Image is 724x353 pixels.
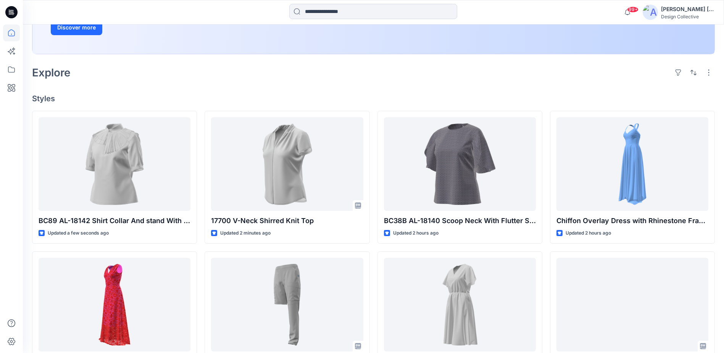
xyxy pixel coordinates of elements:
[627,6,639,13] span: 99+
[384,215,536,226] p: BC38B AL-18140 Scoop Neck With Flutter Sleeve
[643,5,658,20] img: avatar
[393,229,439,237] p: Updated 2 hours ago
[211,215,363,226] p: 17700 V-Neck Shirred Knit Top
[39,215,190,226] p: BC89 AL-18142 Shirt Collar And stand With Double Layer Pleated Yokes
[51,20,223,35] a: Discover more
[51,20,102,35] button: Discover more
[48,229,109,237] p: Updated a few seconds ago
[661,5,714,14] div: [PERSON_NAME] [PERSON_NAME]
[556,258,708,351] a: 18596 Modern Blouse LS G2E 2025
[39,117,190,211] a: BC89 AL-18142 Shirt Collar And stand With Double Layer Pleated Yokes
[32,66,71,79] h2: Explore
[661,14,714,19] div: Design Collective
[220,229,271,237] p: Updated 2 minutes ago
[566,229,611,237] p: Updated 2 hours ago
[384,117,536,211] a: BC38B AL-18140 Scoop Neck With Flutter Sleeve
[211,117,363,211] a: 17700 V-Neck Shirred Knit Top
[556,117,708,211] a: Chiffon Overlay Dress with Rhinestone Frame - Paige Showker
[384,258,536,351] a: DC43D AL-18366 V Neck Short Sleeve With Elastic Waist
[556,215,708,226] p: Chiffon Overlay Dress with Rhinestone Frame - [PERSON_NAME]
[211,258,363,351] a: 120465 F Ultimate Cargo-short
[32,94,715,103] h4: Styles
[39,258,190,351] a: Wrap Front Sleeveless Long Dress - Sarah Stetler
